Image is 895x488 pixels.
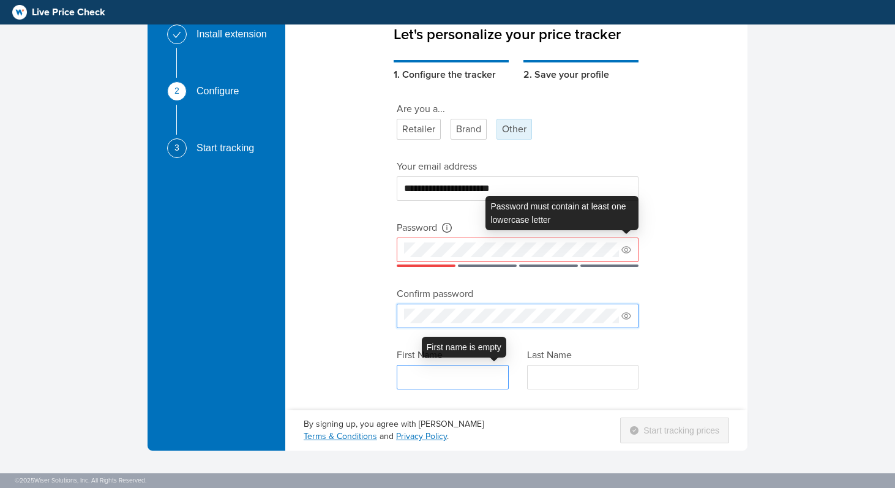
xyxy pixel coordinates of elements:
div: Start tracking [197,138,264,158]
a: Privacy Policy [396,431,447,441]
span: 3 [174,143,179,152]
div: First Name [397,348,509,362]
div: Password [397,220,437,235]
span: eye [621,245,631,255]
div: 2. Save your profile [523,60,638,82]
div: 1. Configure the tracker [394,60,509,82]
div: Password must contain at least one lowercase letter [485,196,638,230]
span: eye [621,311,631,321]
div: Brand [451,119,487,140]
div: Let's personalize your price tracker [394,5,638,45]
div: Configure [197,81,249,101]
span: check [173,31,181,39]
div: Last Name [527,348,639,362]
div: Your email address [397,159,638,174]
a: Terms & Conditions [304,431,377,441]
div: Are you a... [397,102,638,116]
div: First name is empty [422,337,506,358]
span: Live Price Check [32,5,105,20]
div: Retailer [397,119,441,140]
div: Install extension [197,24,277,44]
img: logo [12,5,27,20]
div: Confirm password [397,287,638,301]
div: and . [304,430,484,443]
div: By signing up, you agree with [PERSON_NAME] [304,418,484,430]
div: Other [496,119,532,140]
span: 2 [174,86,179,95]
span: info-circle [442,223,452,233]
